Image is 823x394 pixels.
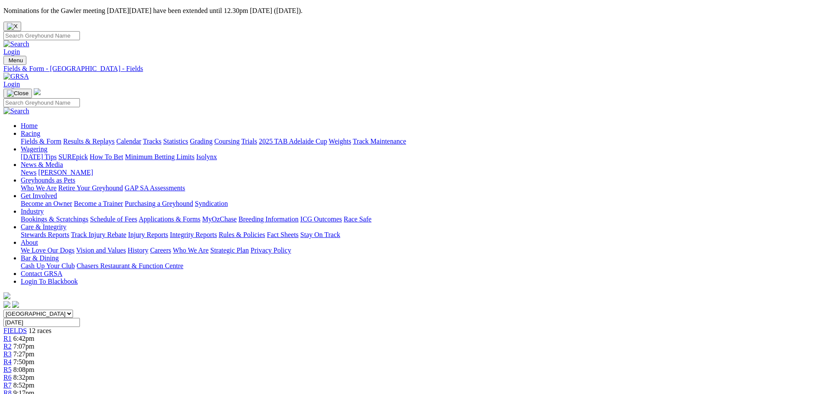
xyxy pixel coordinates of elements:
[251,247,291,254] a: Privacy Policy
[196,153,217,160] a: Isolynx
[21,161,63,168] a: News & Media
[3,301,10,308] img: facebook.svg
[21,215,88,223] a: Bookings & Scratchings
[21,208,44,215] a: Industry
[3,358,12,365] a: R4
[63,138,114,145] a: Results & Replays
[12,301,19,308] img: twitter.svg
[3,350,12,358] a: R3
[3,374,12,381] a: R6
[21,153,820,161] div: Wagering
[329,138,351,145] a: Weights
[143,138,162,145] a: Tracks
[190,138,213,145] a: Grading
[21,254,59,262] a: Bar & Dining
[300,231,340,238] a: Stay On Track
[3,31,80,40] input: Search
[21,138,61,145] a: Fields & Form
[214,138,240,145] a: Coursing
[125,184,185,192] a: GAP SA Assessments
[21,215,820,223] div: Industry
[259,138,327,145] a: 2025 TAB Adelaide Cup
[74,200,123,207] a: Become a Trainer
[13,343,35,350] span: 7:07pm
[3,98,80,107] input: Search
[3,40,29,48] img: Search
[170,231,217,238] a: Integrity Reports
[21,122,38,129] a: Home
[3,366,12,373] span: R5
[13,335,35,342] span: 6:42pm
[343,215,371,223] a: Race Safe
[13,350,35,358] span: 7:27pm
[21,200,72,207] a: Become an Owner
[3,73,29,80] img: GRSA
[9,57,23,64] span: Menu
[163,138,188,145] a: Statistics
[90,215,137,223] a: Schedule of Fees
[3,65,820,73] a: Fields & Form - [GEOGRAPHIC_DATA] - Fields
[38,169,93,176] a: [PERSON_NAME]
[3,343,12,350] a: R2
[3,381,12,389] a: R7
[3,48,20,55] a: Login
[34,88,41,95] img: logo-grsa-white.png
[3,292,10,299] img: logo-grsa-white.png
[13,358,35,365] span: 7:50pm
[21,247,820,254] div: About
[150,247,171,254] a: Careers
[21,153,57,160] a: [DATE] Tips
[21,278,78,285] a: Login To Blackbook
[241,138,257,145] a: Trials
[21,231,820,239] div: Care & Integrity
[210,247,249,254] a: Strategic Plan
[21,262,820,270] div: Bar & Dining
[21,176,75,184] a: Greyhounds as Pets
[238,215,299,223] a: Breeding Information
[116,138,141,145] a: Calendar
[13,374,35,381] span: 8:32pm
[21,169,36,176] a: News
[21,169,820,176] div: News & Media
[3,335,12,342] a: R1
[128,231,168,238] a: Injury Reports
[58,184,123,192] a: Retire Your Greyhound
[127,247,148,254] a: History
[7,23,18,30] img: X
[267,231,299,238] a: Fact Sheets
[3,327,27,334] a: FIELDS
[202,215,237,223] a: MyOzChase
[76,262,183,269] a: Chasers Restaurant & Function Centre
[21,231,69,238] a: Stewards Reports
[195,200,228,207] a: Syndication
[29,327,51,334] span: 12 races
[90,153,124,160] a: How To Bet
[3,89,32,98] button: Toggle navigation
[21,138,820,145] div: Racing
[3,80,20,88] a: Login
[76,247,126,254] a: Vision and Values
[125,200,193,207] a: Purchasing a Greyhound
[13,366,35,373] span: 8:08pm
[21,192,57,199] a: Get Involved
[7,90,29,97] img: Close
[219,231,265,238] a: Rules & Policies
[21,184,57,192] a: Who We Are
[300,215,342,223] a: ICG Outcomes
[3,107,29,115] img: Search
[3,318,80,327] input: Select date
[3,7,820,15] p: Nominations for the Gawler meeting [DATE][DATE] have been extended until 12.30pm [DATE] ([DATE]).
[21,200,820,208] div: Get Involved
[71,231,126,238] a: Track Injury Rebate
[21,262,75,269] a: Cash Up Your Club
[139,215,200,223] a: Applications & Forms
[21,247,74,254] a: We Love Our Dogs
